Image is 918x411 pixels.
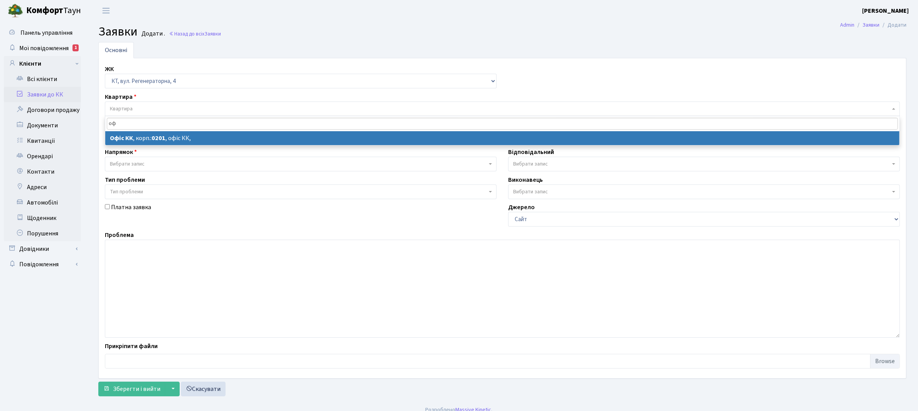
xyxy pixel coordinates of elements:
[4,118,81,133] a: Документи
[26,4,81,17] span: Таун
[4,71,81,87] a: Всі клієнти
[508,203,535,212] label: Джерело
[4,149,81,164] a: Орендарі
[140,30,165,37] small: Додати .
[4,41,81,56] a: Мої повідомлення1
[4,102,81,118] a: Договори продажу
[4,87,81,102] a: Заявки до КК
[4,179,81,195] a: Адреси
[181,382,226,396] a: Скасувати
[862,21,879,29] a: Заявки
[110,105,133,113] span: Квартира
[4,257,81,272] a: Повідомлення
[98,382,165,396] button: Зберегти і вийти
[105,92,136,101] label: Квартира
[4,133,81,149] a: Квитанції
[105,175,145,184] label: Тип проблеми
[829,17,918,33] nav: breadcrumb
[20,29,72,37] span: Панель управління
[862,6,909,15] a: [PERSON_NAME]
[152,134,165,142] b: 0201
[508,147,554,157] label: Відповідальний
[105,131,899,145] li: , корп.: , офіс КК,
[110,134,133,142] b: Офіс КК
[513,160,548,168] span: Вибрати запис
[72,44,79,51] div: 1
[840,21,854,29] a: Admin
[113,385,160,393] span: Зберегти і вийти
[4,56,81,71] a: Клієнти
[4,164,81,179] a: Контакти
[96,4,116,17] button: Переключити навігацію
[204,30,221,37] span: Заявки
[98,42,134,58] a: Основні
[110,188,143,196] span: Тип проблеми
[111,203,151,212] label: Платна заявка
[879,21,906,29] li: Додати
[19,44,69,52] span: Мої повідомлення
[105,342,158,351] label: Прикріпити файли
[105,64,114,74] label: ЖК
[513,188,548,196] span: Вибрати запис
[4,195,81,210] a: Автомобілі
[862,7,909,15] b: [PERSON_NAME]
[4,25,81,41] a: Панель управління
[4,241,81,257] a: Довідники
[4,226,81,241] a: Порушення
[110,160,145,168] span: Вибрати запис
[105,230,134,240] label: Проблема
[169,30,221,37] a: Назад до всіхЗаявки
[105,147,137,157] label: Напрямок
[508,175,543,184] label: Виконавець
[4,210,81,226] a: Щоденник
[8,3,23,19] img: logo.png
[26,4,63,17] b: Комфорт
[98,23,138,41] span: Заявки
